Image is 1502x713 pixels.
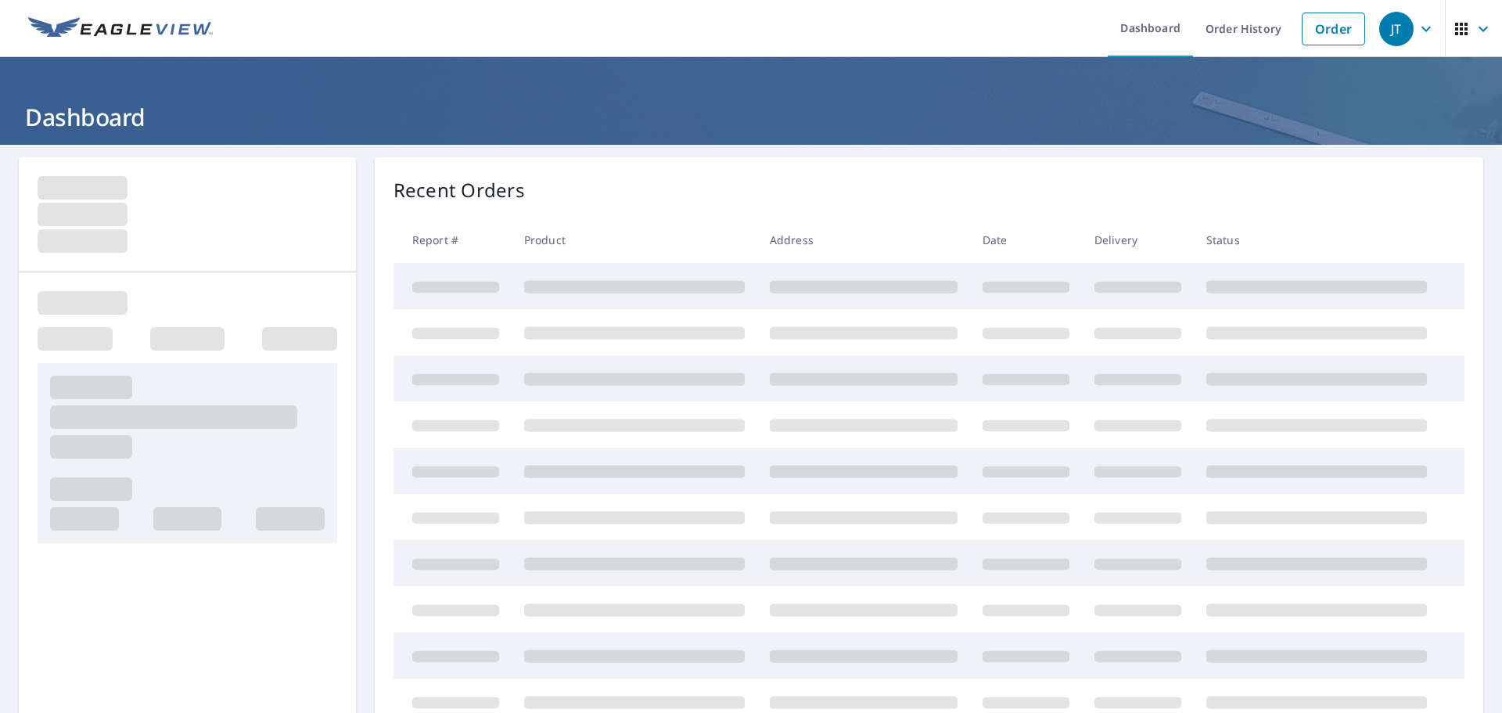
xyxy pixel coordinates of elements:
[970,217,1082,263] th: Date
[512,217,757,263] th: Product
[1302,13,1365,45] a: Order
[393,176,525,204] p: Recent Orders
[28,17,213,41] img: EV Logo
[757,217,970,263] th: Address
[1082,217,1194,263] th: Delivery
[19,101,1483,133] h1: Dashboard
[1379,12,1414,46] div: JT
[1194,217,1439,263] th: Status
[393,217,512,263] th: Report #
